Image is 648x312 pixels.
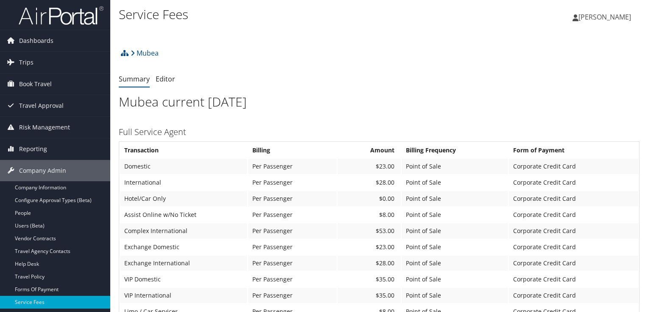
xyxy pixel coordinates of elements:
td: Corporate Credit Card [509,159,638,174]
td: $23.00 [338,239,401,255]
a: Mubea [131,45,159,62]
td: Exchange International [120,256,247,271]
td: Point of Sale [402,288,508,303]
h1: Service Fees [119,6,466,23]
td: Corporate Credit Card [509,191,638,206]
th: Transaction [120,143,247,158]
td: International [120,175,247,190]
td: Assist Online w/No Ticket [120,207,247,222]
h3: Full Service Agent [119,126,640,138]
td: $0.00 [338,191,401,206]
img: airportal-logo.png [19,6,103,25]
td: Per Passenger [248,191,337,206]
td: Point of Sale [402,207,508,222]
td: Corporate Credit Card [509,256,638,271]
td: Point of Sale [402,223,508,239]
th: Form of Payment [509,143,638,158]
td: Corporate Credit Card [509,239,638,255]
span: Travel Approval [19,95,64,116]
td: $35.00 [338,288,401,303]
td: Domestic [120,159,247,174]
td: $23.00 [338,159,401,174]
td: Per Passenger [248,159,337,174]
span: Company Admin [19,160,66,181]
td: Corporate Credit Card [509,288,638,303]
span: Risk Management [19,117,70,138]
span: Dashboards [19,30,53,51]
td: Point of Sale [402,159,508,174]
td: Point of Sale [402,239,508,255]
td: Corporate Credit Card [509,207,638,222]
th: Billing [248,143,337,158]
td: Corporate Credit Card [509,175,638,190]
td: Exchange Domestic [120,239,247,255]
td: $8.00 [338,207,401,222]
td: Corporate Credit Card [509,272,638,287]
td: Point of Sale [402,272,508,287]
a: Editor [156,74,175,84]
td: $35.00 [338,272,401,287]
td: Complex International [120,223,247,239]
span: Trips [19,52,34,73]
h1: Mubea current [DATE] [119,93,640,111]
td: Per Passenger [248,207,337,222]
th: Amount [338,143,401,158]
td: Per Passenger [248,256,337,271]
td: VIP Domestic [120,272,247,287]
th: Billing Frequency [402,143,508,158]
td: Corporate Credit Card [509,223,638,239]
td: VIP International [120,288,247,303]
span: [PERSON_NAME] [578,12,631,22]
td: Point of Sale [402,256,508,271]
td: Per Passenger [248,239,337,255]
a: Summary [119,74,150,84]
td: Per Passenger [248,175,337,190]
span: Book Travel [19,73,52,95]
td: $28.00 [338,256,401,271]
td: Per Passenger [248,288,337,303]
td: $53.00 [338,223,401,239]
td: Point of Sale [402,175,508,190]
td: Point of Sale [402,191,508,206]
td: Hotel/Car Only [120,191,247,206]
span: Reporting [19,138,47,160]
td: Per Passenger [248,272,337,287]
td: $28.00 [338,175,401,190]
a: [PERSON_NAME] [573,4,640,30]
td: Per Passenger [248,223,337,239]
